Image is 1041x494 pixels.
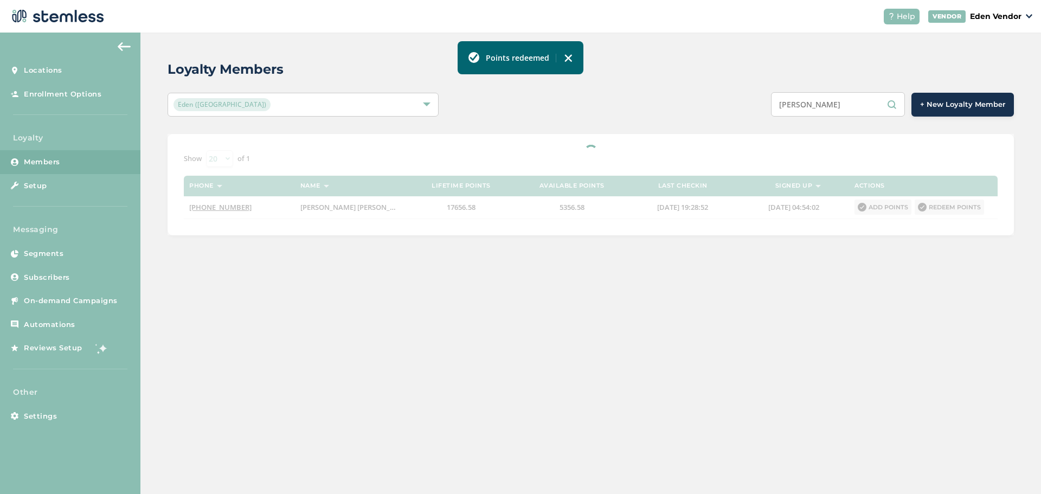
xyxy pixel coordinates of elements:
[24,343,82,354] span: Reviews Setup
[564,54,573,62] img: icon-toast-close-54bf22bf.svg
[897,11,915,22] span: Help
[920,99,1005,110] span: + New Loyalty Member
[118,42,131,51] img: icon-arrow-back-accent-c549486e.svg
[91,337,112,359] img: glitter-stars-b7820f95.gif
[24,65,62,76] span: Locations
[771,92,905,117] input: Search
[1026,14,1032,18] img: icon_down-arrow-small-66adaf34.svg
[24,248,63,259] span: Segments
[24,296,118,306] span: On-demand Campaigns
[987,442,1041,494] iframe: Chat Widget
[24,319,75,330] span: Automations
[24,89,101,100] span: Enrollment Options
[9,5,104,27] img: logo-dark-0685b13c.svg
[24,181,47,191] span: Setup
[911,93,1014,117] button: + New Loyalty Member
[468,52,479,63] img: icon-toast-success-78f41570.svg
[928,10,966,23] div: VENDOR
[24,411,57,422] span: Settings
[24,157,60,168] span: Members
[888,13,895,20] img: icon-help-white-03924b79.svg
[24,272,70,283] span: Subscribers
[486,52,549,63] label: Points redeemed
[970,11,1021,22] p: Eden Vendor
[168,60,284,79] h2: Loyalty Members
[173,98,271,111] span: Eden ([GEOGRAPHIC_DATA])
